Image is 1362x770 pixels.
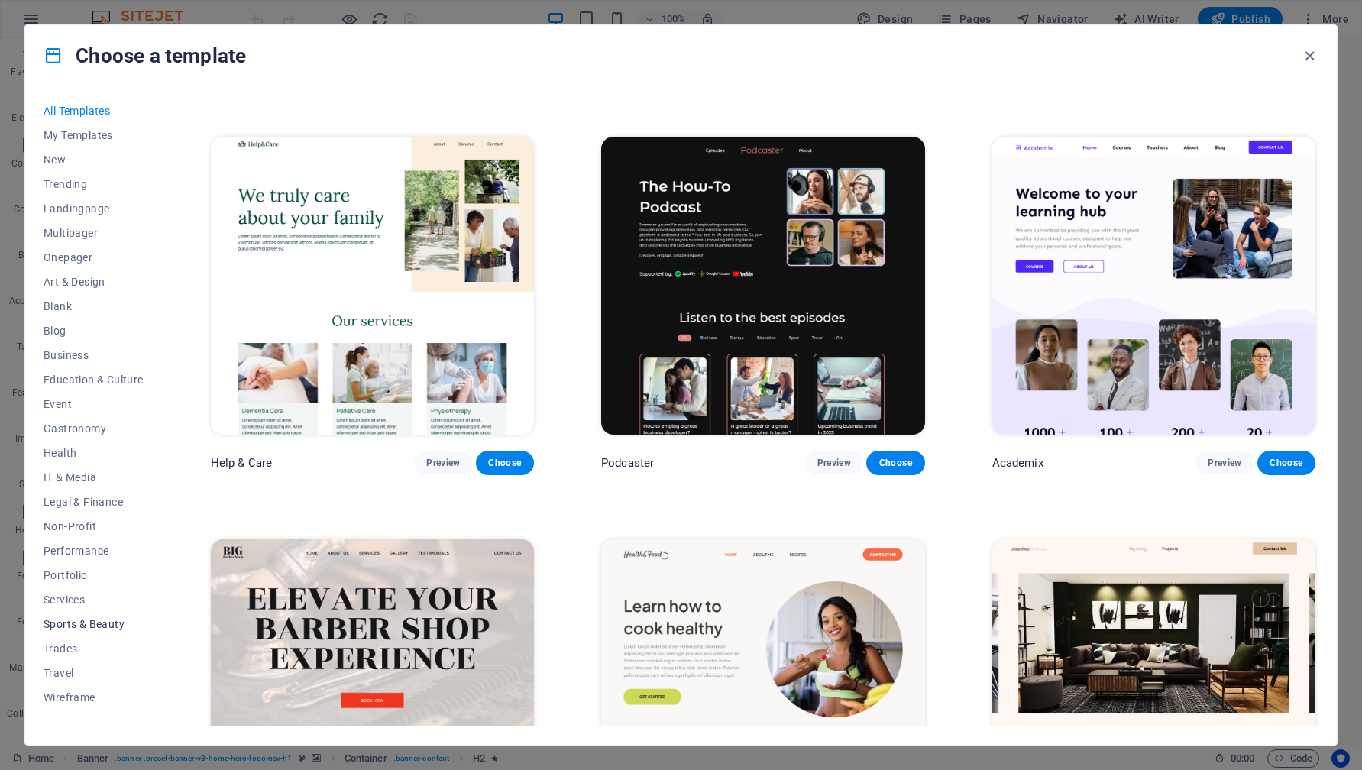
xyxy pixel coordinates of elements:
[44,471,144,484] span: IT & Media
[44,129,144,141] span: My Templates
[44,416,144,441] button: Gastronomy
[601,137,924,435] img: Podcaster
[44,270,144,294] button: Art & Design
[44,618,144,630] span: Sports & Beauty
[44,245,144,270] button: Onepager
[817,457,851,469] span: Preview
[44,667,144,679] span: Travel
[44,447,144,459] span: Health
[992,455,1043,471] p: Academix
[44,569,144,581] span: Portfolio
[44,227,144,239] span: Multipager
[44,520,144,532] span: Non-Profit
[44,636,144,661] button: Trades
[44,496,144,508] span: Legal & Finance
[414,451,472,475] button: Preview
[1257,451,1315,475] button: Choose
[44,563,144,587] button: Portfolio
[44,661,144,685] button: Travel
[44,44,246,68] h4: Choose a template
[601,455,654,471] p: Podcaster
[44,221,144,245] button: Multipager
[44,374,144,386] span: Education & Culture
[44,325,144,337] span: Blog
[1195,451,1254,475] button: Preview
[866,451,924,475] button: Choose
[44,196,144,221] button: Landingpage
[44,594,144,606] span: Services
[1208,457,1241,469] span: Preview
[44,367,144,392] button: Education & Culture
[44,465,144,490] button: IT & Media
[44,392,144,416] button: Event
[44,490,144,514] button: Legal & Finance
[1270,457,1303,469] span: Choose
[44,294,144,319] button: Blank
[44,202,144,215] span: Landingpage
[44,349,144,361] span: Business
[488,457,522,469] span: Choose
[992,137,1315,435] img: Academix
[44,514,144,539] button: Non-Profit
[44,99,144,123] button: All Templates
[44,105,144,117] span: All Templates
[44,178,144,190] span: Trending
[44,343,144,367] button: Business
[44,612,144,636] button: Sports & Beauty
[44,123,144,147] button: My Templates
[426,457,460,469] span: Preview
[211,455,273,471] p: Help & Care
[44,545,144,557] span: Performance
[44,154,144,166] span: New
[44,147,144,172] button: New
[44,587,144,612] button: Services
[878,457,912,469] span: Choose
[44,441,144,465] button: Health
[44,691,144,704] span: Wireframe
[476,451,534,475] button: Choose
[44,251,144,264] span: Onepager
[44,685,144,710] button: Wireframe
[211,137,534,435] img: Help & Care
[44,172,144,196] button: Trending
[44,276,144,288] span: Art & Design
[44,319,144,343] button: Blog
[805,451,863,475] button: Preview
[44,539,144,563] button: Performance
[44,398,144,410] span: Event
[44,642,144,655] span: Trades
[44,422,144,435] span: Gastronomy
[44,300,144,312] span: Blank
